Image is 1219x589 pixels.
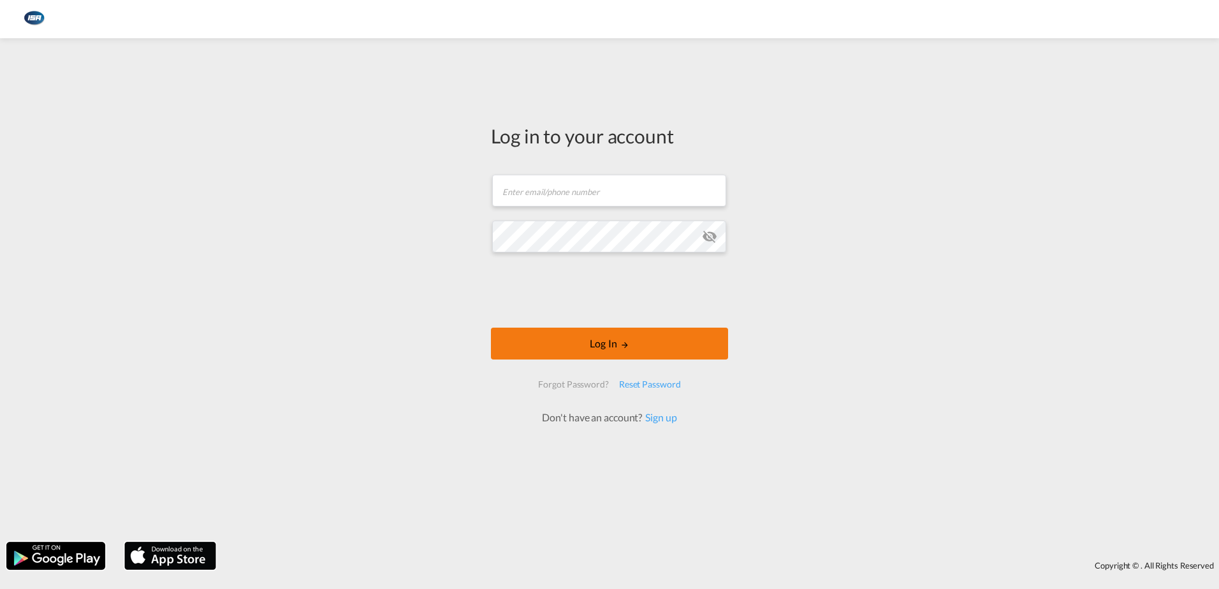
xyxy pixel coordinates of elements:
div: Reset Password [614,373,686,396]
a: Sign up [642,411,676,423]
input: Enter email/phone number [492,175,726,207]
img: 1aa151c0c08011ec8d6f413816f9a227.png [19,5,48,34]
div: Log in to your account [491,122,728,149]
div: Don't have an account? [528,411,690,425]
md-icon: icon-eye-off [702,229,717,244]
div: Copyright © . All Rights Reserved [223,555,1219,576]
img: apple.png [123,541,217,571]
div: Forgot Password? [533,373,613,396]
button: LOGIN [491,328,728,360]
img: google.png [5,541,106,571]
iframe: reCAPTCHA [513,265,706,315]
